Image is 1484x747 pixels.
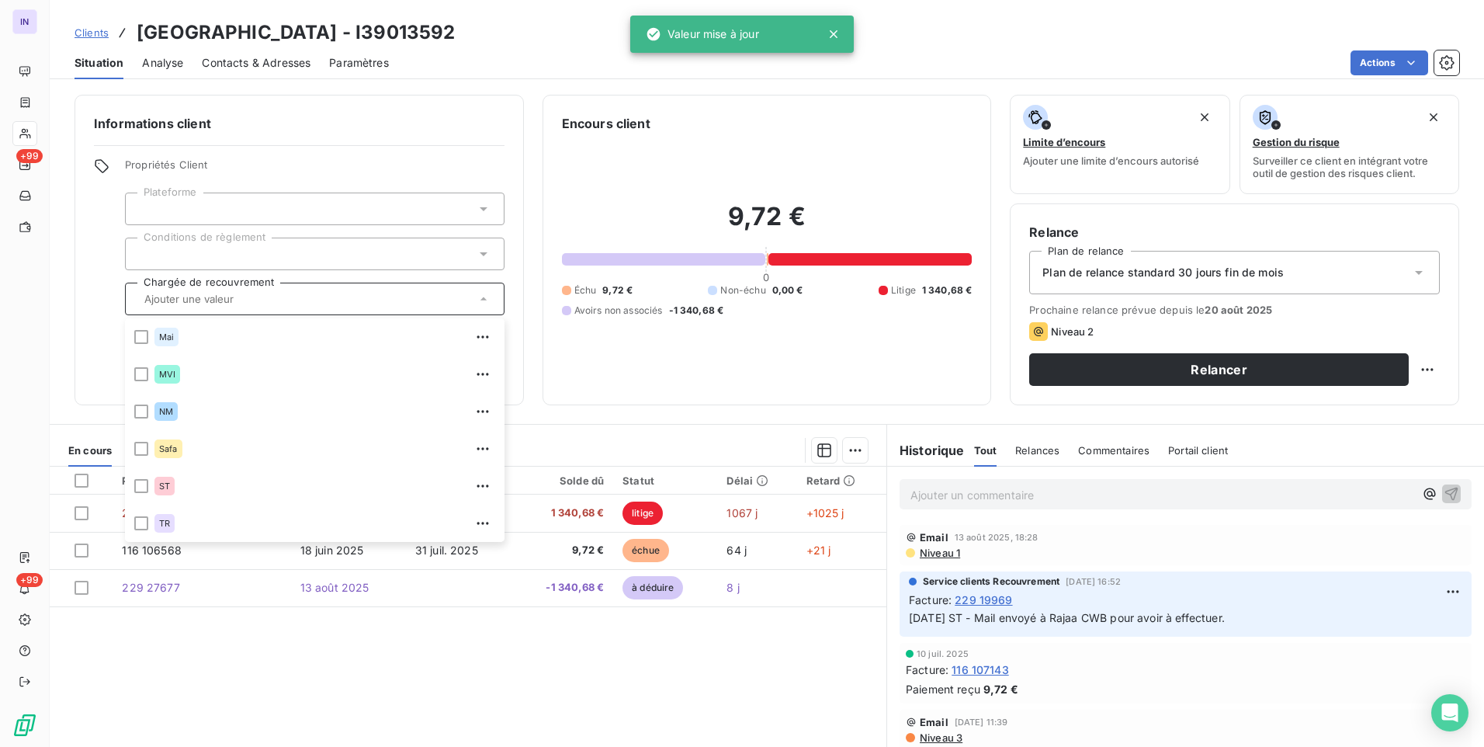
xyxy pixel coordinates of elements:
[16,149,43,163] span: +99
[955,717,1008,727] span: [DATE] 11:39
[669,304,724,318] span: -1 340,68 €
[1029,353,1409,386] button: Relancer
[763,271,769,283] span: 0
[646,20,759,48] div: Valeur mise à jour
[68,444,112,457] span: En cours
[772,283,803,297] span: 0,00 €
[122,544,182,557] span: 116 106568
[300,544,364,557] span: 18 juin 2025
[955,592,1012,608] span: 229 19969
[906,662,948,678] span: Facture :
[159,481,170,491] span: ST
[1066,577,1121,586] span: [DATE] 16:52
[923,575,1059,589] span: Service clients Recouvrement
[138,292,476,306] input: Ajouter une valeur
[918,731,962,744] span: Niveau 3
[726,581,739,594] span: 8 j
[1010,95,1229,194] button: Limite d’encoursAjouter une limite d’encours autorisé
[1240,95,1459,194] button: Gestion du risqueSurveiller ce client en intégrant votre outil de gestion des risques client.
[75,26,109,39] span: Clients
[415,544,478,557] span: 31 juil. 2025
[955,533,1038,542] span: 13 août 2025, 18:28
[1051,325,1094,338] span: Niveau 2
[726,544,747,557] span: 64 j
[720,283,765,297] span: Non-échu
[1015,444,1059,457] span: Relances
[202,55,310,71] span: Contacts & Adresses
[574,304,663,318] span: Avoirs non associés
[300,581,369,594] span: 13 août 2025
[159,370,175,379] span: MVI
[622,474,708,487] div: Statut
[75,25,109,40] a: Clients
[806,506,844,519] span: +1025 j
[974,444,997,457] span: Tout
[142,55,183,71] span: Analyse
[522,543,605,558] span: 9,72 €
[16,573,43,587] span: +99
[138,247,151,261] input: Ajouter une valeur
[75,55,123,71] span: Situation
[952,662,1009,678] span: 116 107143
[887,441,965,460] h6: Historique
[891,283,916,297] span: Litige
[920,716,948,728] span: Email
[1078,444,1149,457] span: Commentaires
[726,506,758,519] span: 1067 j
[918,547,960,559] span: Niveau 1
[12,152,36,177] a: +99
[159,407,173,416] span: NM
[137,19,455,47] h3: [GEOGRAPHIC_DATA] - I39013592
[1023,136,1105,148] span: Limite d’encours
[1431,694,1468,731] div: Open Intercom Messenger
[622,502,663,525] span: litige
[522,474,605,487] div: Solde dû
[806,544,831,557] span: +21 j
[138,202,151,216] input: Ajouter une valeur
[983,681,1018,697] span: 9,72 €
[906,681,980,697] span: Paiement reçu
[920,531,948,544] span: Email
[329,55,389,71] span: Paramètres
[1029,304,1440,316] span: Prochaine relance prévue depuis le
[909,611,1225,624] span: [DATE] ST - Mail envoyé à Rajaa CWB pour avoir à effectuer.
[12,713,37,738] img: Logo LeanPay
[1253,155,1446,179] span: Surveiller ce client en intégrant votre outil de gestion des risques client.
[602,283,633,297] span: 9,72 €
[806,474,877,487] div: Retard
[909,592,952,608] span: Facture :
[159,332,174,342] span: Mai
[1023,155,1199,167] span: Ajouter une limite d’encours autorisé
[122,506,179,519] span: 229 19969
[1168,444,1228,457] span: Portail client
[562,114,650,133] h6: Encours client
[1042,265,1284,280] span: Plan de relance standard 30 jours fin de mois
[12,9,37,34] div: IN
[726,474,787,487] div: Délai
[159,444,178,453] span: Safa
[94,114,504,133] h6: Informations client
[522,506,605,521] span: 1 340,68 €
[922,283,973,297] span: 1 340,68 €
[622,576,683,599] span: à déduire
[122,474,281,488] div: Pièces comptables
[917,649,969,658] span: 10 juil. 2025
[562,201,973,248] h2: 9,72 €
[522,580,605,596] span: -1 340,68 €
[1253,136,1340,148] span: Gestion du risque
[1351,50,1428,75] button: Actions
[1029,223,1440,241] h6: Relance
[122,581,179,594] span: 229 27677
[159,519,170,528] span: TR
[125,158,504,180] span: Propriétés Client
[1205,304,1272,316] span: 20 août 2025
[622,539,669,562] span: échue
[574,283,597,297] span: Échu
